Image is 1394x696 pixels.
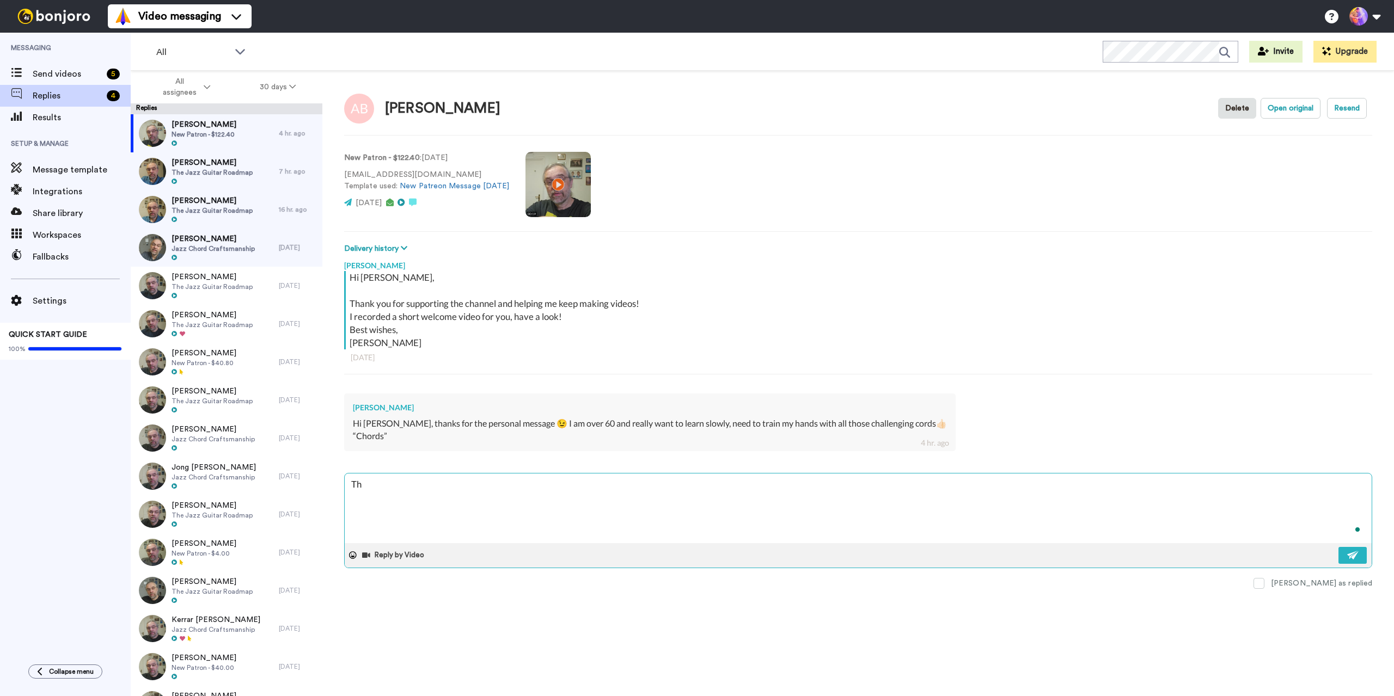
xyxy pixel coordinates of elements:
div: 5 [107,69,120,79]
div: [PERSON_NAME] [385,101,500,116]
a: [PERSON_NAME]New Patron - $122.404 hr. ago [131,114,322,152]
p: [EMAIL_ADDRESS][DOMAIN_NAME] Template used: [344,169,509,192]
span: [DATE] [356,199,382,207]
span: All assignees [157,76,201,98]
div: [DATE] [279,434,317,442]
div: [DATE] [279,396,317,404]
span: 100% [9,344,26,353]
div: Hi [PERSON_NAME], Thank you for supporting the channel and helping me keep making videos! I recor... [350,271,1369,349]
span: The Jazz Guitar Roadmap [172,282,253,291]
a: [PERSON_NAME]The Jazz Guitar Roadmap[DATE] [131,267,322,305]
img: 8fd8bd36-5747-44eb-9d39-94b8f2e3dc37-thumb.jpg [139,653,166,680]
span: Fallbacks [33,250,131,263]
div: [PERSON_NAME] [353,402,947,413]
span: [PERSON_NAME] [172,652,236,663]
img: bj-logo-header-white.svg [13,9,95,24]
span: [PERSON_NAME] [172,386,253,397]
button: Invite [1249,41,1303,63]
div: [DATE] [279,624,317,633]
button: All assignees [133,72,235,102]
img: d31fe5e8-53d0-496b-b632-3ae35e94fa0e-thumb.jpg [139,463,166,490]
button: 30 days [235,77,321,97]
span: [PERSON_NAME] [172,272,253,282]
span: The Jazz Guitar Roadmap [172,587,253,596]
a: [PERSON_NAME]The Jazz Guitar Roadmap[DATE] [131,495,322,533]
div: 4 [107,90,120,101]
p: : [DATE] [344,152,509,164]
span: Jong [PERSON_NAME] [172,462,256,473]
span: New Patron - $40.00 [172,663,236,672]
div: Replies [131,103,322,114]
span: The Jazz Guitar Roadmap [172,397,253,405]
a: [PERSON_NAME]New Patron - $4.00[DATE] [131,533,322,571]
a: [PERSON_NAME]The Jazz Guitar Roadmap16 hr. ago [131,190,322,229]
a: [PERSON_NAME]New Patron - $40.00[DATE] [131,648,322,686]
span: [PERSON_NAME] [172,233,255,244]
div: 7 hr. ago [279,167,317,176]
span: The Jazz Guitar Roadmap [172,321,253,329]
div: [PERSON_NAME] [344,255,1372,271]
a: [PERSON_NAME]Jazz Chord Craftsmanship[DATE] [131,229,322,267]
button: Upgrade [1313,41,1377,63]
div: 4 hr. ago [279,129,317,138]
img: 03a30d6a-4cbe-457f-9876-41c432f16af2-thumb.jpg [139,234,166,261]
span: Share library [33,207,131,220]
img: e8c83dc8-09a4-46c9-a536-612310330642-thumb.jpg [139,196,166,223]
div: 16 hr. ago [279,205,317,214]
a: [PERSON_NAME]The Jazz Guitar Roadmap[DATE] [131,571,322,609]
span: New Patron - $122.40 [172,130,236,139]
span: All [156,46,229,59]
div: 4 hr. ago [921,438,949,448]
textarea: To enrich screen reader interactions, please activate Accessibility in Grammarly extension settings [345,473,1372,543]
button: Delivery history [344,243,411,255]
span: Jazz Chord Craftsmanship [172,435,255,444]
div: [DATE] [279,281,317,290]
img: ee77b85b-531a-4a2b-ad6c-dbfdad5088b8-thumb.jpg [139,539,166,566]
span: Kerrar [PERSON_NAME] [172,614,260,625]
button: Open original [1261,98,1320,119]
span: Video messaging [138,9,221,24]
span: Jazz Chord Craftsmanship [172,473,256,482]
a: [PERSON_NAME]The Jazz Guitar Roadmap7 hr. ago [131,152,322,190]
div: [DATE] [279,662,317,671]
img: f4249432-1ed5-4540-b33e-f6e19e988321-thumb.jpg [139,501,166,528]
a: [PERSON_NAME]The Jazz Guitar Roadmap[DATE] [131,305,322,343]
button: Resend [1327,98,1367,119]
span: New Patron - $4.00 [172,549,236,558]
div: “Chords” [353,430,947,442]
span: QUICK START GUIDE [9,331,87,338]
span: The Jazz Guitar Roadmap [172,168,253,177]
div: [DATE] [279,548,317,557]
span: Integrations [33,185,131,198]
img: send-white.svg [1347,551,1359,559]
a: [PERSON_NAME]The Jazz Guitar Roadmap[DATE] [131,381,322,419]
button: Delete [1218,98,1256,119]
span: Results [33,111,131,124]
button: Collapse menu [28,664,102,679]
span: [PERSON_NAME] [172,195,253,206]
div: [DATE] [279,472,317,481]
span: The Jazz Guitar Roadmap [172,206,253,215]
a: New Patreon Message [DATE] [400,182,509,190]
img: 1b26c039-693c-4da3-b3b7-7ccfb8e81d4d-thumb.jpg [139,348,166,375]
div: [DATE] [279,586,317,595]
span: [PERSON_NAME] [172,424,255,435]
div: [DATE] [351,352,1366,363]
img: c91879b8-0640-4cb0-a0c1-957657630b12-thumb.jpg [139,310,166,337]
span: Jazz Chord Craftsmanship [172,625,260,634]
span: The Jazz Guitar Roadmap [172,511,253,520]
span: [PERSON_NAME] [172,310,253,321]
a: Kerrar [PERSON_NAME]Jazz Chord Craftsmanship[DATE] [131,609,322,648]
span: [PERSON_NAME] [172,576,253,587]
div: [DATE] [279,319,317,328]
img: c4c75e11-da6c-4b9f-8ca4-f5707b48adc4-thumb.jpg [139,577,166,604]
div: [DATE] [279,358,317,366]
span: [PERSON_NAME] [172,348,236,359]
button: Reply by Video [361,547,427,563]
span: [PERSON_NAME] [172,119,236,130]
img: afcfafca-596a-481e-b4bf-edab7d9cb69d-thumb.jpg [139,158,166,185]
div: Hi [PERSON_NAME], thanks for the personal message 😉 I am over 60 and really want to learn slowly,... [353,417,947,430]
div: [DATE] [279,243,317,252]
img: 55a50b1a-5705-4de5-9226-6d41062c32a3-thumb.jpg [139,120,166,147]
